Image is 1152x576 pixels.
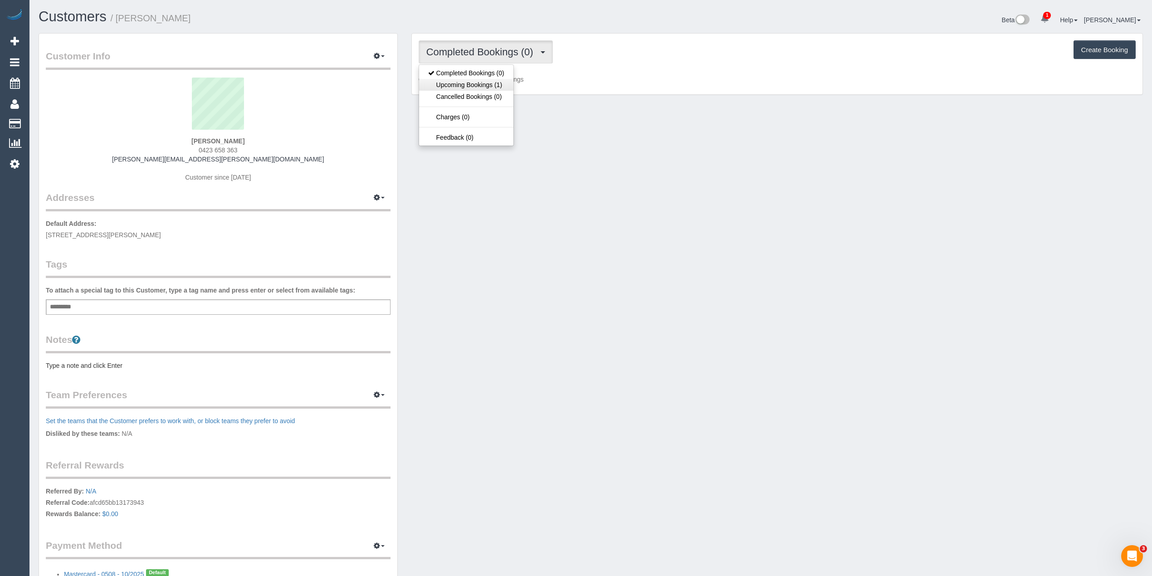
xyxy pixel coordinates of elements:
button: Create Booking [1074,40,1136,59]
span: [STREET_ADDRESS][PERSON_NAME] [46,231,161,239]
label: Referral Code: [46,498,89,507]
span: Customer since [DATE] [185,174,251,181]
legend: Team Preferences [46,388,391,409]
legend: Tags [46,258,391,278]
a: Completed Bookings (0) [419,67,513,79]
p: afcd65bb13173943 [46,487,391,521]
label: Referred By: [46,487,84,496]
a: 1 [1036,9,1054,29]
label: Rewards Balance: [46,509,101,518]
label: Default Address: [46,219,97,228]
img: New interface [1015,15,1030,26]
span: N/A [122,430,132,437]
a: Set the teams that the Customer prefers to work with, or block teams they prefer to avoid [46,417,295,425]
label: To attach a special tag to this Customer, type a tag name and press enter or select from availabl... [46,286,355,295]
span: 0423 658 363 [199,146,238,154]
legend: Referral Rewards [46,459,391,479]
strong: [PERSON_NAME] [191,137,244,145]
legend: Notes [46,333,391,353]
a: [PERSON_NAME] [1084,16,1141,24]
iframe: Intercom live chat [1121,545,1143,567]
a: $0.00 [103,510,118,517]
a: Help [1060,16,1078,24]
img: Automaid Logo [5,9,24,22]
span: 1 [1043,12,1051,19]
a: Charges (0) [419,111,513,123]
legend: Payment Method [46,539,391,559]
a: Cancelled Bookings (0) [419,91,513,103]
legend: Customer Info [46,49,391,70]
a: Upcoming Bookings (1) [419,79,513,91]
p: Customer has 0 Completed Bookings [419,75,1136,84]
a: Beta [1002,16,1030,24]
a: [PERSON_NAME][EMAIL_ADDRESS][PERSON_NAME][DOMAIN_NAME] [112,156,324,163]
a: Customers [39,9,107,24]
label: Disliked by these teams: [46,429,120,438]
span: 3 [1140,545,1147,552]
span: Completed Bookings (0) [426,46,538,58]
a: Feedback (0) [419,132,513,143]
small: / [PERSON_NAME] [111,13,191,23]
a: N/A [86,488,96,495]
button: Completed Bookings (0) [419,40,553,63]
pre: Type a note and click Enter [46,361,391,370]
